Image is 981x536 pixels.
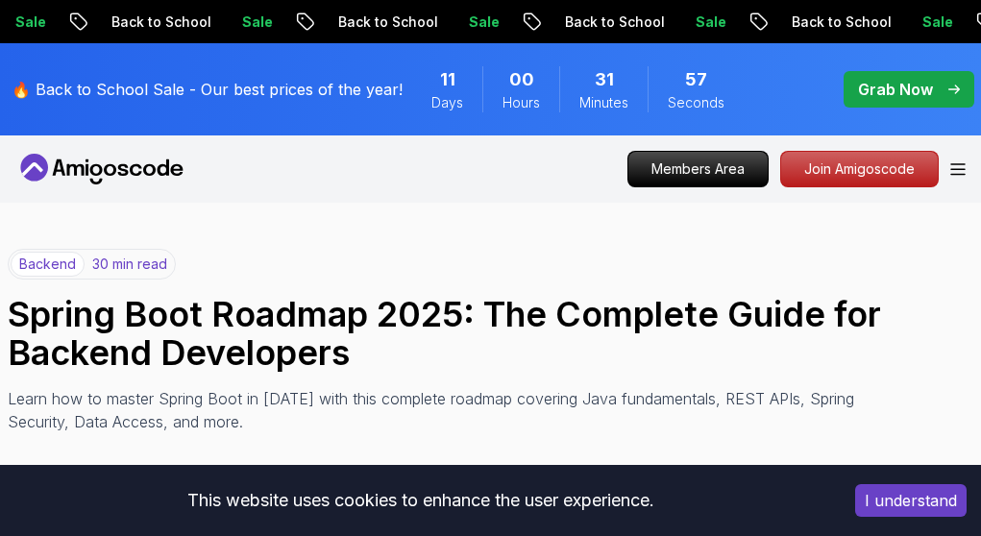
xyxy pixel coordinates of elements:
[628,152,768,186] p: Members Area
[440,66,455,93] span: 11 Days
[12,78,403,101] p: 🔥 Back to School Sale - Our best prices of the year!
[858,78,933,101] p: Grab Now
[8,387,869,433] p: Learn how to master Spring Boot in [DATE] with this complete roadmap covering Java fundamentals, ...
[509,66,534,93] span: 0 Hours
[855,484,967,517] button: Accept cookies
[627,151,769,187] a: Members Area
[685,66,707,93] span: 57 Seconds
[678,12,740,32] p: Sale
[668,93,724,112] span: Seconds
[781,152,938,186] p: Join Amigoscode
[452,12,513,32] p: Sale
[780,151,939,187] a: Join Amigoscode
[92,255,167,274] p: 30 min read
[321,12,452,32] p: Back to School
[548,12,678,32] p: Back to School
[595,66,614,93] span: 31 Minutes
[503,93,540,112] span: Hours
[431,93,463,112] span: Days
[14,479,826,522] div: This website uses cookies to enhance the user experience.
[8,295,973,372] h1: Spring Boot Roadmap 2025: The Complete Guide for Backend Developers
[11,252,85,277] p: backend
[225,12,286,32] p: Sale
[950,163,966,176] button: Open Menu
[905,12,967,32] p: Sale
[579,93,628,112] span: Minutes
[94,12,225,32] p: Back to School
[774,12,905,32] p: Back to School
